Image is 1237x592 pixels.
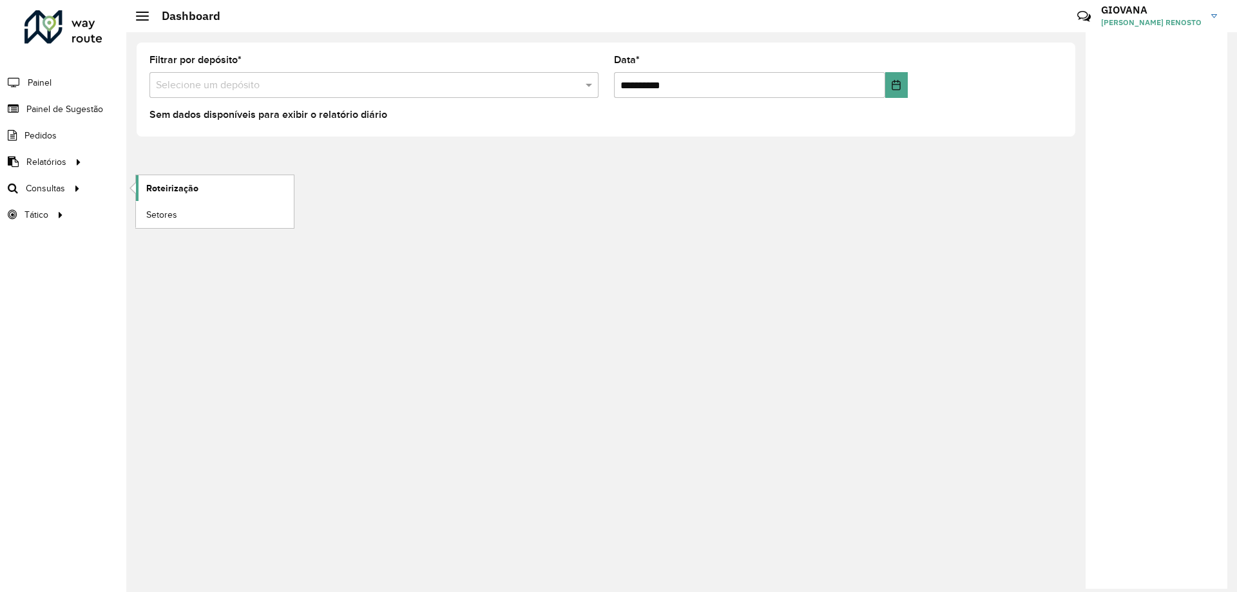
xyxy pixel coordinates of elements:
[136,202,294,227] a: Setores
[149,52,242,68] label: Filtrar por depósito
[146,182,198,195] span: Roteirização
[149,9,220,23] h2: Dashboard
[28,76,52,90] span: Painel
[146,208,177,222] span: Setores
[1101,4,1202,16] h3: GIOVANA
[885,72,908,98] button: Choose Date
[26,102,103,116] span: Painel de Sugestão
[24,208,48,222] span: Tático
[614,52,640,68] label: Data
[149,107,387,122] label: Sem dados disponíveis para exibir o relatório diário
[1070,3,1098,30] a: Contato Rápido
[136,175,294,201] a: Roteirização
[1101,17,1202,28] span: [PERSON_NAME] RENOSTO
[26,182,65,195] span: Consultas
[26,155,66,169] span: Relatórios
[24,129,57,142] span: Pedidos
